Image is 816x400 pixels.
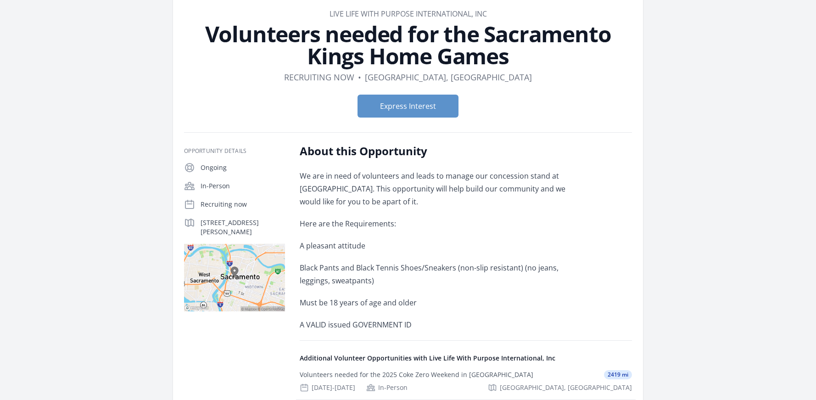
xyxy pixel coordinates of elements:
[604,370,632,379] span: 2419 mi
[300,383,355,392] div: [DATE]-[DATE]
[300,318,568,331] p: A VALID issued GOVERNMENT ID
[184,23,632,67] h1: Volunteers needed for the Sacramento Kings Home Games
[300,296,568,309] p: Must be 18 years of age and older
[300,144,568,158] h2: About this Opportunity
[300,169,568,208] p: We are in need of volunteers and leads to manage our concession stand at [GEOGRAPHIC_DATA]. This ...
[184,147,285,155] h3: Opportunity Details
[300,239,568,252] p: A pleasant attitude
[500,383,632,392] span: [GEOGRAPHIC_DATA], [GEOGRAPHIC_DATA]
[201,163,285,172] p: Ongoing
[330,9,487,19] a: Live Life With Purpose International, Inc
[300,370,533,379] div: Volunteers needed for the 2025 Coke Zero Weekend in [GEOGRAPHIC_DATA]
[358,95,458,118] button: Express Interest
[296,363,636,400] a: Volunteers needed for the 2025 Coke Zero Weekend in [GEOGRAPHIC_DATA] 2419 mi [DATE]-[DATE] In-Pe...
[300,217,568,230] p: Here are the Requirements:
[365,71,532,84] dd: [GEOGRAPHIC_DATA], [GEOGRAPHIC_DATA]
[358,71,361,84] div: •
[366,383,408,392] div: In-Person
[284,71,354,84] dd: Recruiting now
[184,244,285,311] img: Map
[300,354,632,363] h4: Additional Volunteer Opportunities with Live Life With Purpose International, Inc
[300,261,568,287] p: Black Pants and Black Tennis Shoes/Sneakers (non-slip resistant) (no jeans, leggings, sweatpants)
[201,181,285,191] p: In-Person
[201,218,285,237] p: [STREET_ADDRESS][PERSON_NAME]
[201,200,285,209] p: Recruiting now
